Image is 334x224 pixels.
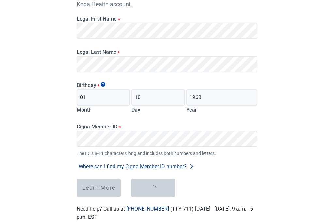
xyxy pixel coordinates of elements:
[189,164,194,169] span: right
[77,89,130,106] input: Birth month
[131,107,140,113] label: Day
[77,150,257,157] span: The ID is 8-11 characters long and includes both numbers and letters.
[77,49,257,55] label: Legal Last Name
[101,82,105,87] span: Show tooltip
[131,89,185,106] input: Birth day
[77,206,253,220] label: Need help? Call us at (TTY 711) [DATE] - [DATE], 9 a.m. - 5 p.m. EST
[77,107,92,113] label: Month
[186,107,197,113] label: Year
[77,16,257,22] label: Legal First Name
[77,179,121,197] button: Learn More
[82,185,115,191] div: Learn More
[77,162,196,171] button: Where can I find my Cigna Member ID number?
[126,206,169,212] a: [PHONE_NUMBER]
[150,184,157,191] span: loading
[186,89,257,106] input: Birth year
[77,82,257,88] legend: Birthday
[77,124,257,130] label: Cigna Member ID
